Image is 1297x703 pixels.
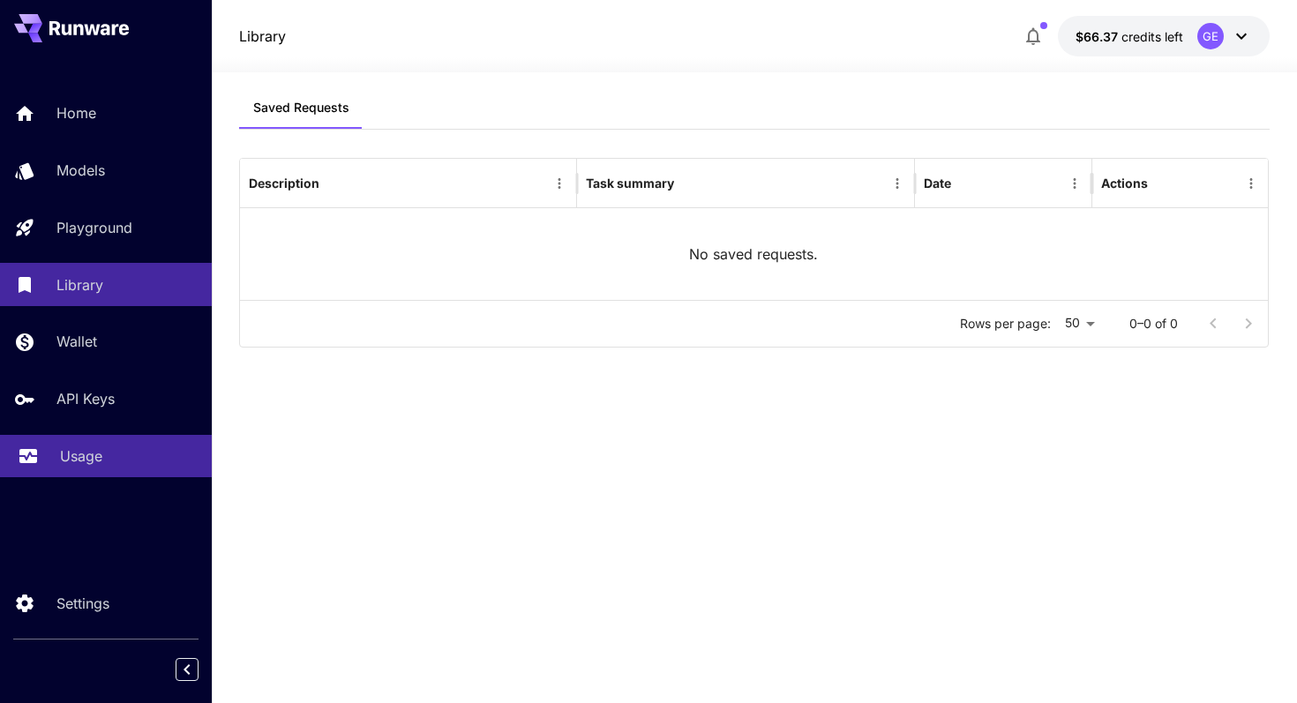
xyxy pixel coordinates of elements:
a: Library [239,26,286,47]
nav: breadcrumb [239,26,286,47]
button: $66.3748GE [1058,16,1270,56]
button: Menu [547,171,572,196]
p: No saved requests. [689,243,818,265]
div: $66.3748 [1076,27,1183,46]
div: Collapse sidebar [189,654,212,685]
p: Models [56,160,105,181]
span: $66.37 [1076,29,1121,44]
p: Home [56,102,96,123]
p: Playground [56,217,132,238]
div: Actions [1101,176,1148,191]
div: Task summary [586,176,674,191]
p: Library [56,274,103,295]
button: Menu [885,171,910,196]
button: Collapse sidebar [176,658,199,681]
p: Usage [60,445,102,467]
button: Sort [676,171,701,196]
button: Sort [953,171,978,196]
div: Date [924,176,951,191]
p: Wallet [56,331,97,352]
p: Settings [56,593,109,614]
div: 50 [1058,310,1101,336]
button: Menu [1239,171,1263,196]
span: Saved Requests [253,100,349,116]
div: GE [1197,23,1224,49]
p: 0–0 of 0 [1129,315,1178,333]
p: API Keys [56,388,115,409]
button: Sort [321,171,346,196]
p: Rows per page: [960,315,1051,333]
span: credits left [1121,29,1183,44]
button: Menu [1062,171,1087,196]
div: Description [249,176,319,191]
